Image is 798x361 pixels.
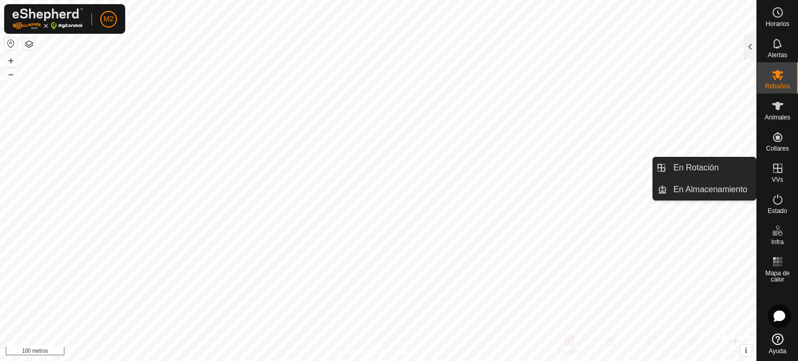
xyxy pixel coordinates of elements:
a: En Rotación [667,157,756,178]
span: En Rotación [673,162,719,174]
a: Ayuda [757,329,798,358]
font: Rebaños [765,83,790,90]
font: Ayuda [769,347,787,355]
button: Restablecer mapa [5,37,17,50]
a: Política de Privacidad [325,347,384,357]
font: i [745,346,747,355]
font: VVs [772,176,783,183]
li: En Rotación [653,157,756,178]
font: Animales [765,114,790,121]
li: En Almacenamiento [653,179,756,200]
font: Estado [768,207,787,215]
font: Política de Privacidad [325,349,384,356]
button: Capas del Mapa [23,38,35,50]
button: – [5,68,17,81]
span: En Almacenamiento [673,183,747,196]
button: i [740,345,752,356]
img: Logotipo de Gallagher [12,8,83,30]
button: + [5,55,17,67]
font: Contáctanos [397,349,432,356]
font: M2 [103,15,113,23]
font: Alertas [768,51,787,59]
font: – [8,69,14,79]
a: Contáctanos [397,347,432,357]
a: En Almacenamiento [667,179,756,200]
font: Horarios [766,20,789,28]
font: Mapa de calor [765,270,790,283]
font: + [8,55,14,66]
font: Collares [766,145,789,152]
font: Infra [771,238,783,246]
